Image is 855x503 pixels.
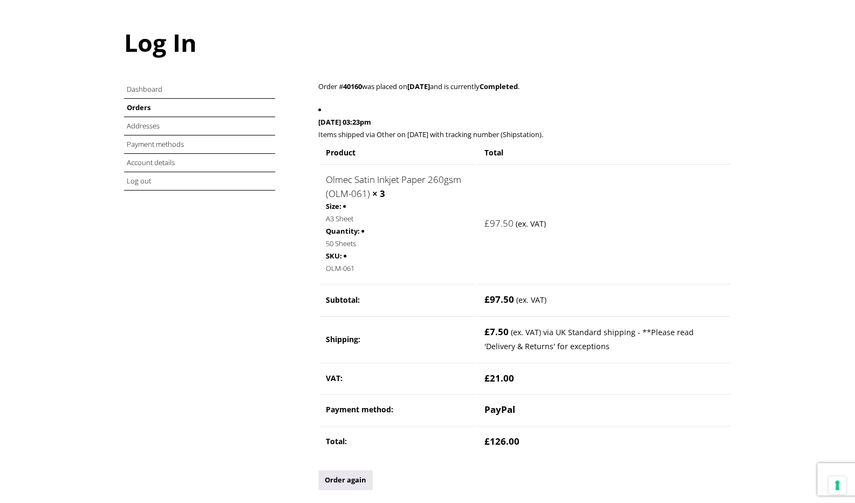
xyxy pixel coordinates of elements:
[326,250,342,262] strong: SKU:
[484,435,519,447] span: 126.00
[510,327,541,337] small: (ex. VAT)
[477,142,730,163] th: Total
[484,327,693,352] small: via UK Standard shipping - **Please read 'Delivery & Returns' for exceptions
[326,200,341,213] strong: Size:
[326,225,360,237] strong: Quantity:
[484,217,489,229] span: £
[318,470,373,490] a: Order again
[515,219,545,229] small: (ex. VAT)
[484,217,513,229] bdi: 97.50
[318,116,731,128] p: [DATE] 03:23pm
[319,394,476,425] th: Payment method:
[484,372,514,384] span: 21.00
[484,325,508,338] span: 7.50
[318,80,731,93] p: Order # was placed on and is currently .
[319,316,476,362] th: Shipping:
[127,158,175,167] a: Account details
[319,284,476,315] th: Subtotal:
[407,81,430,91] mark: [DATE]
[319,426,476,457] th: Total:
[124,80,306,191] nav: Account pages
[343,81,362,91] mark: 40160
[127,121,160,131] a: Addresses
[477,394,730,425] td: PayPal
[127,84,162,94] a: Dashboard
[127,176,151,186] a: Log out
[484,293,514,305] span: 97.50
[372,187,385,200] strong: × 3
[127,103,151,112] a: Orders
[484,325,489,338] span: £
[484,372,489,384] span: £
[326,213,470,225] p: A3 Sheet
[484,293,489,305] span: £
[319,142,476,163] th: Product
[326,262,470,275] p: OLM-061
[326,173,461,200] a: Olmec Satin Inkjet Paper 260gsm (OLM-061)
[318,128,731,141] p: Items shipped via Other on [DATE] with tracking number (Shipstation).
[828,476,846,494] button: Your consent preferences for tracking technologies
[516,295,546,305] small: (ex. VAT)
[319,363,476,393] th: VAT:
[124,26,731,59] h1: Log In
[480,81,518,91] mark: Completed
[127,139,184,149] a: Payment methods
[326,237,470,250] p: 50 Sheets
[484,435,489,447] span: £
